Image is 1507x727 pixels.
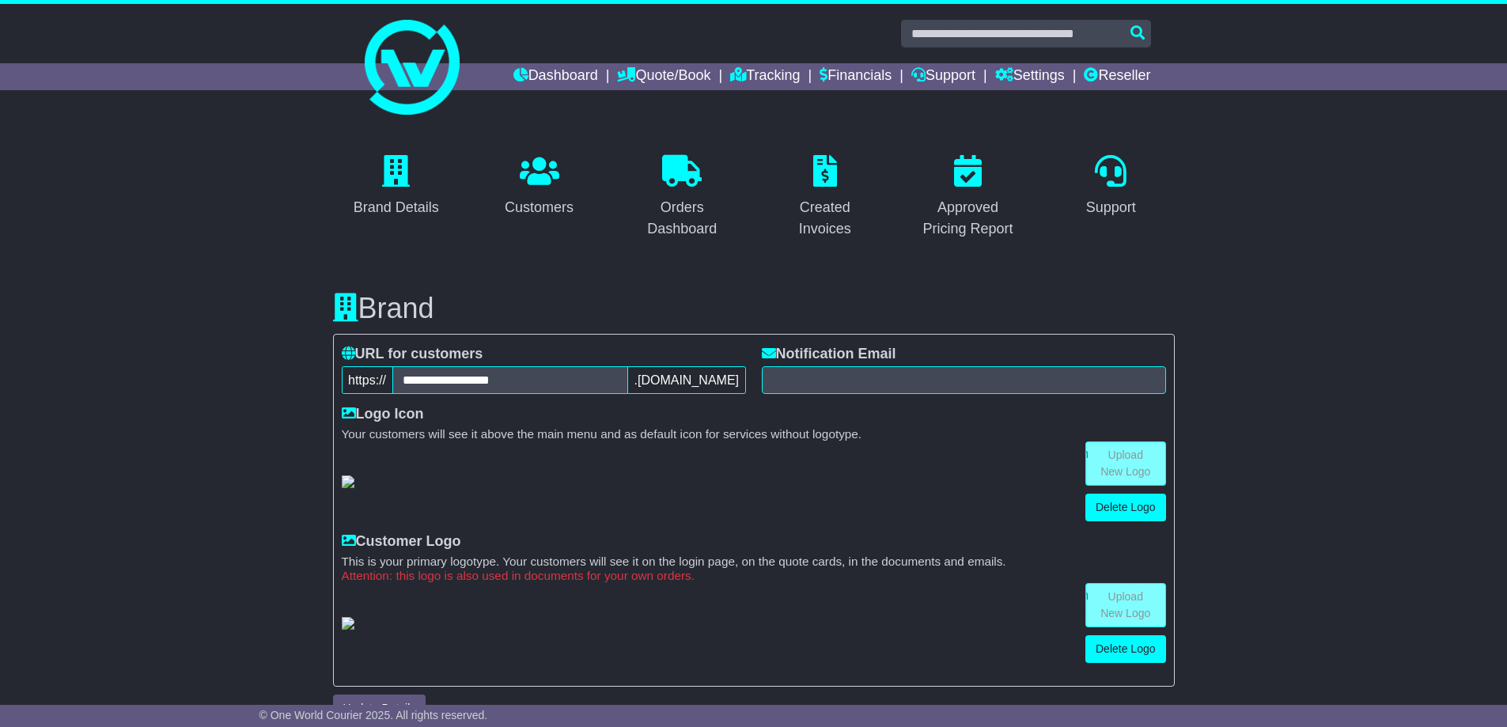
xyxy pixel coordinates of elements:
[333,293,1175,324] h3: Brand
[904,150,1032,245] a: Approved Pricing Report
[1085,635,1166,663] a: Delete Logo
[1085,583,1166,627] a: Upload New Logo
[1086,197,1136,218] div: Support
[1076,150,1146,224] a: Support
[342,475,354,488] img: GetResellerIconLogo
[342,617,354,630] img: GetCustomerLogo
[342,346,483,363] label: URL for customers
[342,427,1166,441] small: Your customers will see it above the main menu and as default icon for services without logotype.
[342,533,461,551] label: Customer Logo
[762,150,889,245] a: Created Invoices
[513,63,598,90] a: Dashboard
[342,366,393,394] span: https://
[259,709,488,721] span: © One World Courier 2025. All rights reserved.
[772,197,879,240] div: Created Invoices
[627,366,745,394] span: .[DOMAIN_NAME]
[342,406,424,423] label: Logo Icon
[762,346,896,363] label: Notification Email
[619,150,746,245] a: Orders Dashboard
[354,197,439,218] div: Brand Details
[333,695,426,722] button: Update Details
[629,197,736,240] div: Orders Dashboard
[911,63,975,90] a: Support
[505,197,574,218] div: Customers
[1085,441,1166,486] a: Upload New Logo
[342,569,1166,583] small: Attention: this logo is also used in documents for your own orders.
[342,555,1166,569] small: This is your primary logotype. Your customers will see it on the login page, on the quote cards, ...
[820,63,892,90] a: Financials
[914,197,1021,240] div: Approved Pricing Report
[730,63,800,90] a: Tracking
[1085,494,1166,521] a: Delete Logo
[617,63,710,90] a: Quote/Book
[1084,63,1150,90] a: Reseller
[995,63,1065,90] a: Settings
